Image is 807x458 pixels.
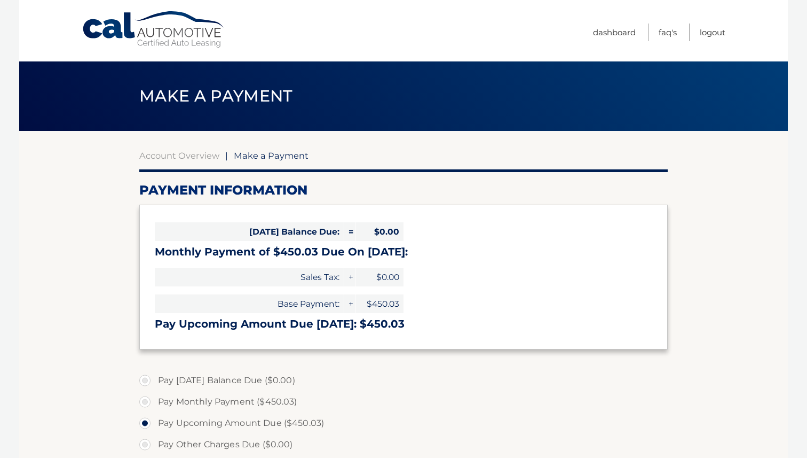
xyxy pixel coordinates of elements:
[139,86,292,106] span: Make a Payment
[139,391,668,413] label: Pay Monthly Payment ($450.03)
[355,222,403,241] span: $0.00
[659,24,677,41] a: FAQ's
[355,268,403,286] span: $0.00
[593,24,636,41] a: Dashboard
[234,150,308,161] span: Make a Payment
[344,268,355,286] span: +
[355,294,403,313] span: $450.03
[139,434,668,455] label: Pay Other Charges Due ($0.00)
[344,222,355,241] span: =
[139,150,219,161] a: Account Overview
[155,268,344,286] span: Sales Tax:
[155,245,652,259] h3: Monthly Payment of $450.03 Due On [DATE]:
[155,222,344,241] span: [DATE] Balance Due:
[139,413,668,434] label: Pay Upcoming Amount Due ($450.03)
[700,24,725,41] a: Logout
[344,294,355,313] span: +
[155,294,344,313] span: Base Payment:
[82,11,226,49] a: Cal Automotive
[139,370,668,391] label: Pay [DATE] Balance Due ($0.00)
[139,182,668,198] h2: Payment Information
[225,150,228,161] span: |
[155,317,652,331] h3: Pay Upcoming Amount Due [DATE]: $450.03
